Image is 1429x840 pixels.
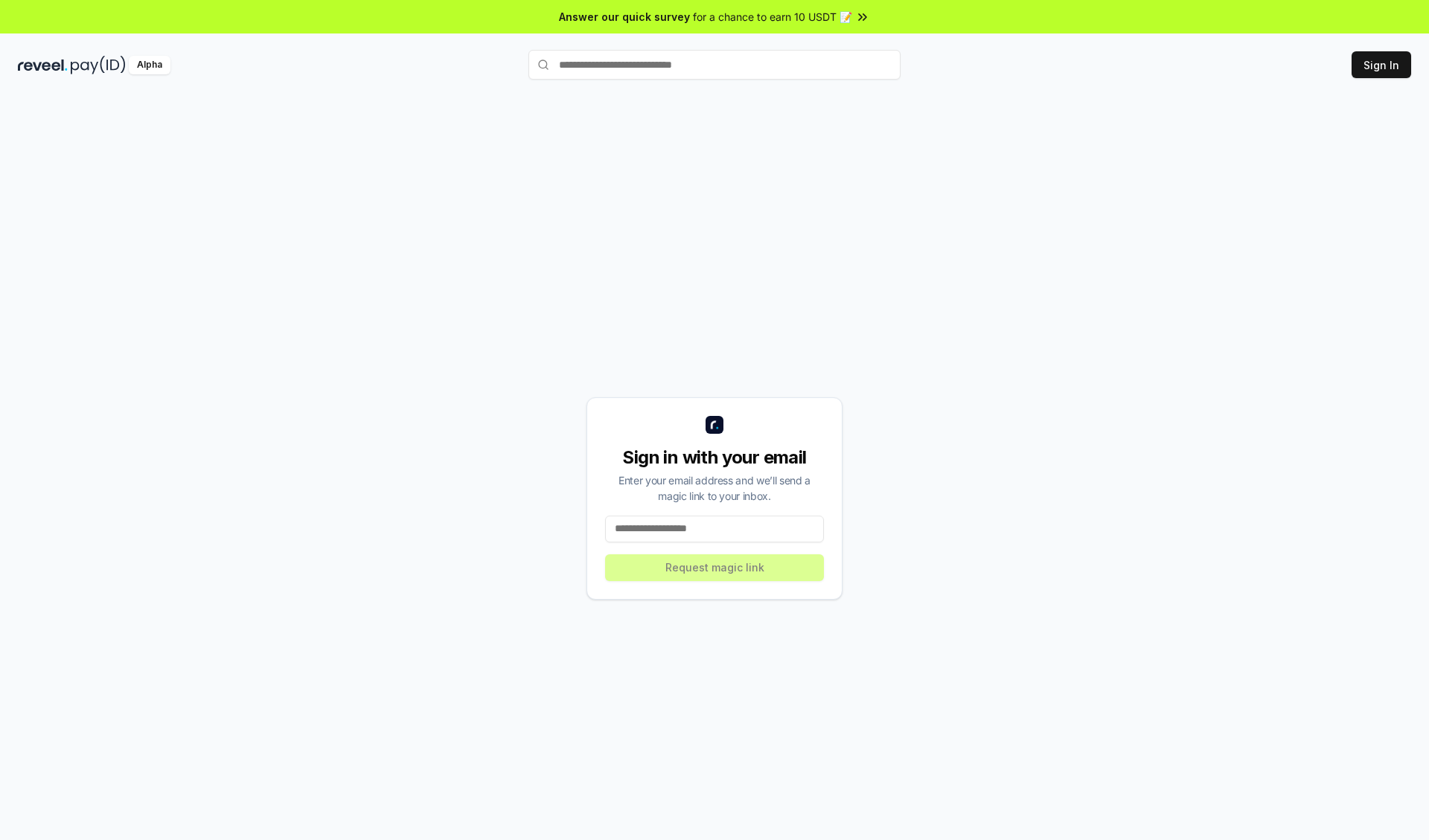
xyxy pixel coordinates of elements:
div: Sign in with your email [605,446,824,469]
img: logo_small [706,416,723,434]
div: Enter your email address and we’ll send a magic link to your inbox. [605,472,824,504]
span: Answer our quick survey [559,9,690,25]
span: for a chance to earn 10 USDT 📝 [693,9,852,25]
div: Alpha [129,56,170,74]
button: Sign In [1352,51,1411,78]
img: pay_id [71,56,126,74]
img: reveel_dark [18,56,68,74]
